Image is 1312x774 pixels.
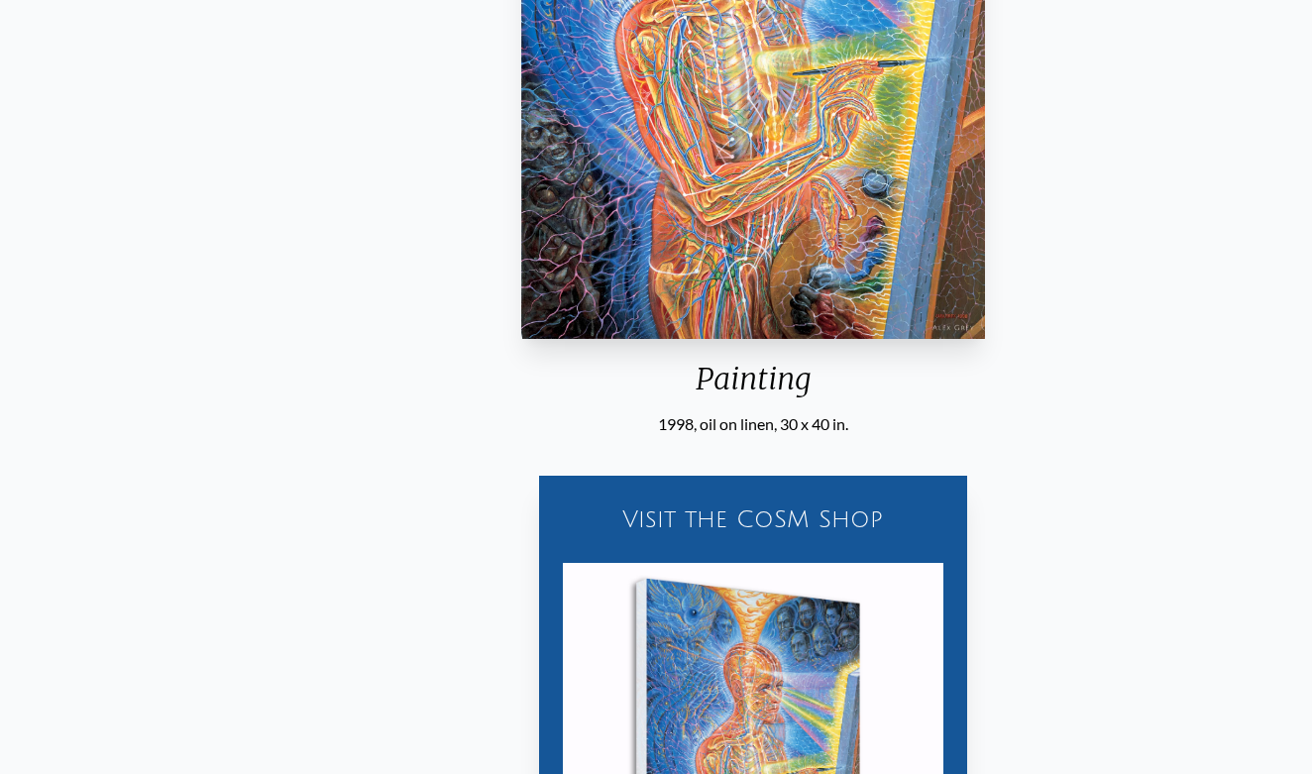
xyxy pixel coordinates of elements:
[513,412,994,436] div: 1998, oil on linen, 30 x 40 in.
[513,361,994,412] div: Painting
[551,488,955,551] a: Visit the CoSM Shop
